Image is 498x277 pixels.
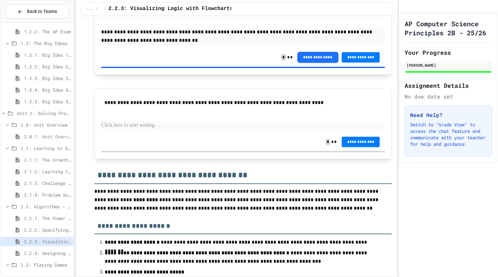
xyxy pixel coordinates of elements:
span: 2.2: Algorithms - from Pseudocode to Flowcharts [21,203,71,210]
span: ... [86,6,93,11]
span: 1.3.4: Big Idea 4 - Computing Systems and Networks [24,87,71,93]
span: 1.2.2: The AP Exam [24,28,71,35]
span: 2.0.1: Unit Overview [24,133,71,140]
div: [PERSON_NAME] [407,62,490,68]
span: 2.1.2: Learning to Solve Hard Problems [24,168,71,175]
span: 2.2.1: The Power of Algorithms [24,215,71,222]
span: 2.1.3: Challenge Problem - The Bridge [24,180,71,187]
div: No due date set [405,93,492,100]
p: Switch to "Grade View" to access the chat feature and communicate with your teacher for help and ... [410,121,487,147]
span: 2.2.3: Visualizing Logic with Flowcharts [24,238,71,245]
span: 1.3.1: Big Idea 1 - Creative Development [24,52,71,58]
span: 2.2.2: Specifying Ideas with Pseudocode [24,226,71,233]
span: 2.1.1: The Growth Mindset [24,156,71,163]
span: / [96,6,98,11]
button: Back to Teams [6,5,68,18]
span: 2.1: Learning to Solve Hard Problems [21,145,71,152]
h1: AP Computer Science Principles 2B - 25/26 [405,19,492,37]
span: 2.0: Unit Overview [21,121,71,128]
span: Back to Teams [27,8,57,15]
span: Unit 2: Solving Problems in Computer Science [17,110,71,117]
h2: Assignment Details [405,81,492,90]
span: 2.3: Playing Games [21,261,71,268]
span: 2.1.4: Problem Solving Practice [24,191,71,198]
span: 2.2.3: Visualizing Logic with Flowcharts [108,5,233,13]
h2: Your Progress [405,48,492,57]
span: 1.3.2: Big Idea 2 - Data [24,63,71,70]
span: 1.3: The Big Ideas [21,40,71,47]
h3: Need Help? [410,111,487,119]
span: 2.2.4: Designing Flowcharts [24,250,71,257]
span: 1.3.3: Big Idea 3 - Algorithms and Programming [24,75,71,82]
span: / [103,6,106,11]
span: 1.3.5: Big Idea 5 - Impact of Computing [24,98,71,105]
